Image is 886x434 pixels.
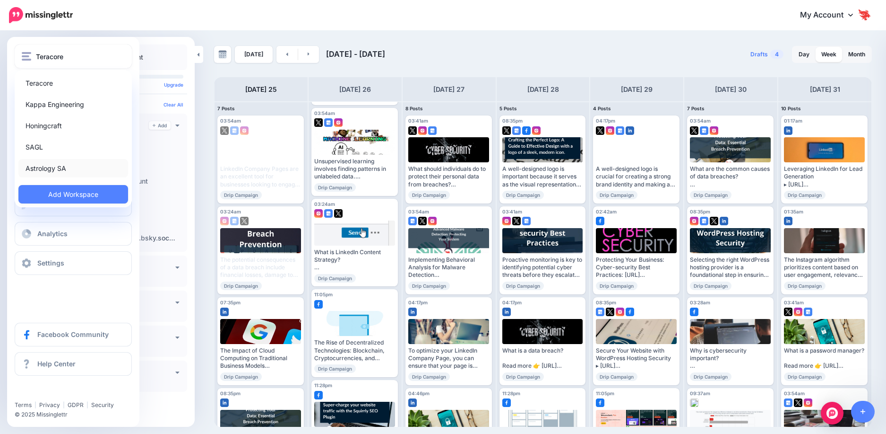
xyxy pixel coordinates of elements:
[690,372,731,381] span: Drip Campaign
[339,84,371,95] h4: [DATE] 26
[15,44,132,68] button: Teracore
[220,126,229,135] img: twitter-square.png
[626,308,634,316] img: facebook-square.png
[690,390,710,396] span: 09:37am
[220,209,241,214] span: 03:24am
[596,165,677,188] div: A well-designed logo is crucial for creating a strong brand identity and making a lasting impress...
[149,121,171,130] a: Add
[794,399,802,407] img: twitter-square.png
[408,300,428,305] span: 04:17pm
[220,390,241,396] span: 08:35pm
[220,118,241,124] span: 03:54am
[596,217,604,225] img: facebook-square.png
[690,217,698,225] img: instagram-square.png
[408,191,450,199] span: Drip Campaign
[793,47,815,62] a: Day
[18,185,128,204] a: Add Workspace
[91,401,114,408] a: Security
[408,347,489,370] div: To optimize your LinkedIn Company Page, you can ensure that your page is complete with a compelli...
[690,347,771,370] div: Why is cybersecurity important? Read more 👉 [URL] #WebsiteSecurity #Malware #OnlineSecurity
[314,292,333,297] span: 11:05pm
[230,126,239,135] img: google_business-square.png
[502,217,511,225] img: instagram-square.png
[15,251,132,275] a: Settings
[18,159,128,177] a: Astrology SA
[334,209,343,218] img: twitter-square.png
[245,84,277,95] h4: [DATE] 25
[522,126,531,135] img: facebook-square.png
[784,256,865,279] div: The Instagram algorithm prioritizes content based on user engagement, relevance, and relationship...
[314,248,395,272] div: What is LinkedIn Content Strategy? Read more 👉 [URL] #LinkedIn #Marketing #Website #Hosting #AllI...
[502,347,583,370] div: What is a data breach? Read more 👉 [URL] #Security #OnlineSecurity #DataBreaches #Website #Hostin...
[784,308,792,316] img: twitter-square.png
[502,256,583,279] div: Proactive monitoring is key to identifying potential cyber threats before they escalate into sign...
[720,217,728,225] img: linkedin-square.png
[408,399,417,407] img: linkedin-square.png
[18,138,128,156] a: SAGL
[843,47,871,62] a: Month
[324,209,333,218] img: google_business-square.png
[690,256,771,279] div: Selecting the right WordPress hosting provider is a foundational step in ensuring your website's ...
[408,372,450,381] span: Drip Campaign
[596,347,677,370] div: Secure Your Website with WordPress Hosting Security ▸ [URL] #Wordpress #WebsiteMaintenance #Hosti...
[324,118,333,127] img: google_business-square.png
[63,401,65,408] span: |
[784,282,826,290] span: Drip Campaign
[502,191,544,199] span: Drip Campaign
[502,372,544,381] span: Drip Campaign
[690,191,731,199] span: Drip Campaign
[314,382,332,388] span: 11:28pm
[218,50,227,59] img: calendar-grey-darker.png
[700,126,708,135] img: google_business-square.png
[15,410,138,419] li: © 2025 Missinglettr
[596,191,637,199] span: Drip Campaign
[690,300,710,305] span: 03:28am
[433,84,465,95] h4: [DATE] 27
[784,390,805,396] span: 03:54am
[606,126,614,135] img: instagram-square.png
[502,118,523,124] span: 08:35pm
[616,308,624,316] img: instagram-square.png
[593,106,611,111] span: 4 Posts
[690,126,698,135] img: twitter-square.png
[220,347,301,370] div: The Impact of Cloud Computing on Traditional Business Models Read more 👉 [URL] #GoogleDrive #Micr...
[784,118,802,124] span: 01:17am
[230,217,239,225] img: google_business-square.png
[784,399,792,407] img: google_business-square.png
[700,217,708,225] img: google_business-square.png
[710,217,718,225] img: twitter-square.png
[37,330,109,338] span: Facebook Community
[522,217,531,225] img: google_business-square.png
[502,209,522,214] span: 03:41am
[36,51,63,62] span: Teracore
[710,126,718,135] img: instagram-square.png
[784,165,865,188] div: Leveraging LinkedIn for Lead Generation ▸ [URL] #LinkedIn #LeadGeneration #Website #Hosting #Deve...
[690,308,698,316] img: facebook-square.png
[715,84,747,95] h4: [DATE] 30
[405,106,423,111] span: 8 Posts
[745,46,789,63] a: Drafts4
[408,308,417,316] img: linkedin-square.png
[220,282,262,290] span: Drip Campaign
[9,7,73,23] img: Missinglettr
[784,209,803,214] span: 01:35am
[621,84,653,95] h4: [DATE] 29
[596,390,614,396] span: 11:05pm
[15,222,132,246] a: Analytics
[596,300,616,305] span: 08:35pm
[408,209,429,214] span: 03:54am
[314,391,323,399] img: facebook-square.png
[784,126,792,135] img: linkedin-square.png
[596,118,615,124] span: 04:17pm
[512,217,521,225] img: twitter-square.png
[502,126,511,135] img: twitter-square.png
[781,106,801,111] span: 10 Posts
[408,217,417,225] img: google_business-square.png
[784,347,865,370] div: What is a password manager? Read more 👉 [URL] #Bitwarden #LastPass #Password
[220,191,262,199] span: Drip Campaign
[690,118,711,124] span: 03:54am
[235,46,273,63] a: [DATE]
[314,339,395,362] div: The Rise of Decentralized Technologies: Blockchain, Cryptocurrencies, and Beyond Read more 👉 [URL...
[15,193,132,216] a: Create
[408,282,450,290] span: Drip Campaign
